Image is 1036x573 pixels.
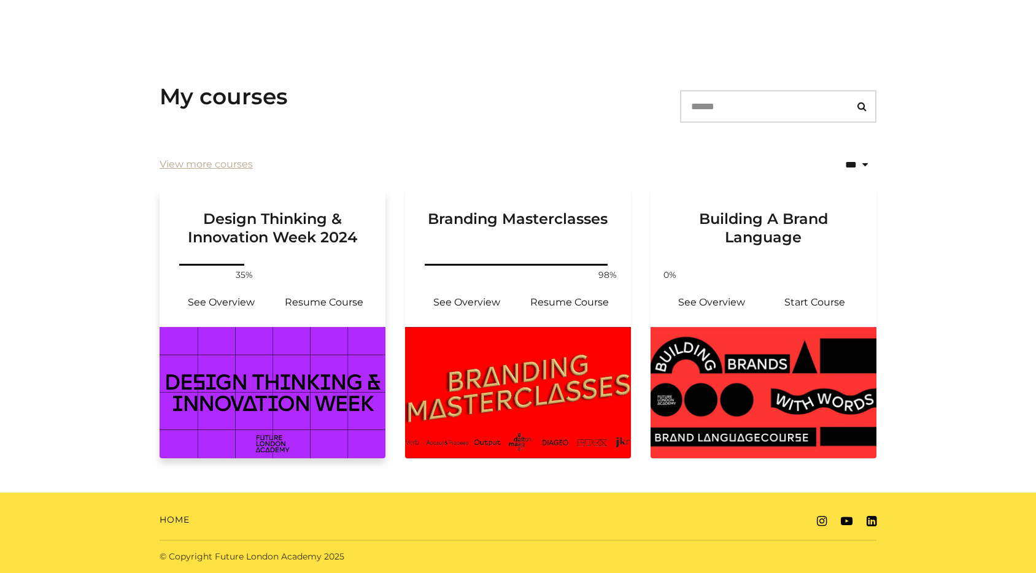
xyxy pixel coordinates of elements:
a: Building A Brand Language [651,190,876,261]
a: Building A Brand Language: See Overview [660,288,763,317]
h3: Branding Masterclasses [420,190,616,247]
a: Branding Masterclasses: See Overview [415,288,518,317]
a: Branding Masterclasses: Resume Course [518,288,621,317]
a: View more courses [160,157,253,172]
a: Design Thinking & Innovation Week 2024: See Overview [169,288,273,317]
h3: Design Thinking & Innovation Week 2024 [174,190,371,247]
span: 98% [593,269,622,282]
a: Design Thinking & Innovation Week 2024: Resume Course [273,288,376,317]
a: Design Thinking & Innovation Week 2024 [160,190,385,261]
h3: My courses [160,83,288,110]
select: status [792,149,876,180]
h3: Building A Brand Language [665,190,862,247]
a: Home [160,513,190,526]
a: Building A Brand Language: Resume Course [763,288,867,317]
div: © Copyright Future London Academy 2025 [150,550,518,563]
span: 35% [230,269,259,282]
a: Branding Masterclasses [405,190,631,261]
span: 0% [655,269,685,282]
